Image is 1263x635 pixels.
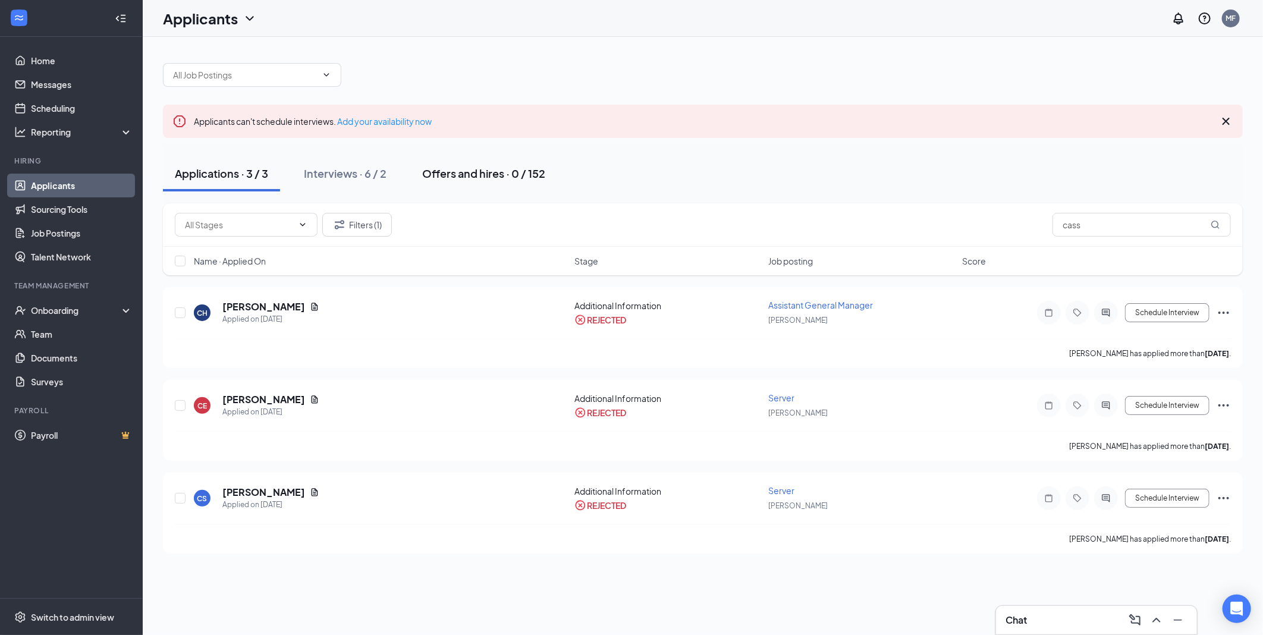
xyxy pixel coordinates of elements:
svg: CrossCircle [574,407,586,419]
p: [PERSON_NAME] has applied more than . [1069,348,1231,359]
span: Assistant General Manager [768,300,873,310]
button: Filter Filters (1) [322,213,392,237]
span: Applicants can't schedule interviews. [194,116,432,127]
div: Applied on [DATE] [222,313,319,325]
b: [DATE] [1205,349,1229,358]
a: Home [31,49,133,73]
svg: UserCheck [14,304,26,316]
div: MF [1226,13,1236,23]
div: CE [197,401,207,411]
a: Scheduling [31,96,133,120]
div: Open Intercom Messenger [1223,595,1251,623]
a: Sourcing Tools [31,197,133,221]
svg: Cross [1219,114,1233,128]
button: Schedule Interview [1125,396,1209,415]
a: Surveys [31,370,133,394]
h3: Chat [1006,614,1027,627]
button: ComposeMessage [1126,611,1145,630]
h5: [PERSON_NAME] [222,486,305,499]
svg: Settings [14,611,26,623]
p: [PERSON_NAME] has applied more than . [1069,441,1231,451]
svg: Tag [1070,308,1085,317]
svg: Error [172,114,187,128]
div: Additional Information [574,485,761,497]
input: Search in applications [1052,213,1231,237]
input: All Job Postings [173,68,317,81]
button: Schedule Interview [1125,489,1209,508]
svg: ChevronDown [322,70,331,80]
svg: Minimize [1171,613,1185,627]
svg: Note [1042,493,1056,503]
div: Applications · 3 / 3 [175,166,268,181]
div: REJECTED [587,407,626,419]
a: Talent Network [31,245,133,269]
div: Payroll [14,405,130,416]
span: Stage [574,255,598,267]
svg: ChevronDown [298,220,307,230]
svg: Ellipses [1217,491,1231,505]
button: Minimize [1168,611,1187,630]
svg: Notifications [1171,11,1186,26]
div: Applied on [DATE] [222,499,319,511]
svg: ChevronDown [243,11,257,26]
button: Schedule Interview [1125,303,1209,322]
svg: ChevronUp [1149,613,1164,627]
svg: Ellipses [1217,306,1231,320]
svg: ActiveChat [1099,308,1113,317]
span: Server [768,485,794,496]
svg: Note [1042,401,1056,410]
div: REJECTED [587,314,626,326]
svg: Document [310,302,319,312]
div: REJECTED [587,499,626,511]
svg: Tag [1070,401,1085,410]
div: Reporting [31,126,133,138]
div: Switch to admin view [31,611,114,623]
svg: Filter [332,218,347,232]
svg: Note [1042,308,1056,317]
h5: [PERSON_NAME] [222,300,305,313]
div: Team Management [14,281,130,291]
svg: Analysis [14,126,26,138]
svg: ActiveChat [1099,401,1113,410]
span: Job posting [768,255,813,267]
svg: QuestionInfo [1198,11,1212,26]
svg: CrossCircle [574,499,586,511]
span: Score [962,255,986,267]
svg: Document [310,395,319,404]
svg: Tag [1070,493,1085,503]
a: Team [31,322,133,346]
h1: Applicants [163,8,238,29]
a: Messages [31,73,133,96]
h5: [PERSON_NAME] [222,393,305,406]
div: CH [197,308,208,318]
svg: MagnifyingGlass [1211,220,1220,230]
svg: ActiveChat [1099,493,1113,503]
p: [PERSON_NAME] has applied more than . [1069,534,1231,544]
svg: CrossCircle [574,314,586,326]
svg: WorkstreamLogo [13,12,25,24]
div: Onboarding [31,304,122,316]
b: [DATE] [1205,535,1229,543]
a: PayrollCrown [31,423,133,447]
div: Additional Information [574,300,761,312]
svg: Document [310,488,319,497]
a: Applicants [31,174,133,197]
span: Name · Applied On [194,255,266,267]
button: ChevronUp [1147,611,1166,630]
svg: Collapse [115,12,127,24]
span: [PERSON_NAME] [768,316,828,325]
a: Job Postings [31,221,133,245]
a: Add your availability now [337,116,432,127]
svg: ComposeMessage [1128,613,1142,627]
div: Additional Information [574,392,761,404]
input: All Stages [185,218,293,231]
div: Applied on [DATE] [222,406,319,418]
div: Hiring [14,156,130,166]
div: Offers and hires · 0 / 152 [422,166,545,181]
a: Documents [31,346,133,370]
div: Interviews · 6 / 2 [304,166,387,181]
span: [PERSON_NAME] [768,408,828,417]
span: Server [768,392,794,403]
div: CS [197,493,208,504]
span: [PERSON_NAME] [768,501,828,510]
